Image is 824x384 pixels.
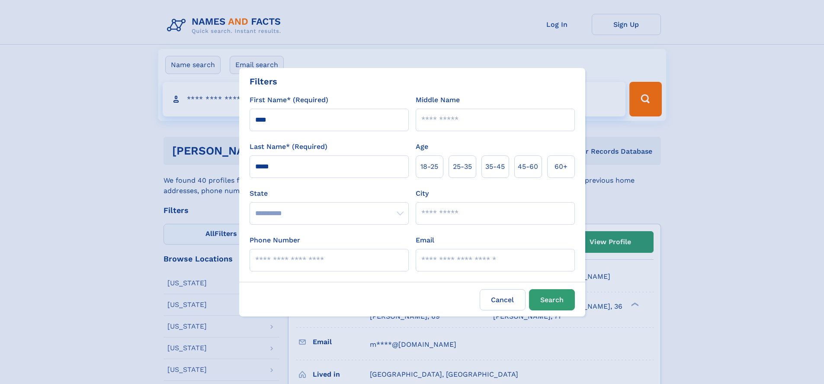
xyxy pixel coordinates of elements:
[416,235,434,245] label: Email
[416,95,460,105] label: Middle Name
[250,188,409,199] label: State
[250,75,277,88] div: Filters
[529,289,575,310] button: Search
[416,142,428,152] label: Age
[555,161,568,172] span: 60+
[485,161,505,172] span: 35‑45
[250,142,327,152] label: Last Name* (Required)
[416,188,429,199] label: City
[420,161,438,172] span: 18‑25
[480,289,526,310] label: Cancel
[250,235,300,245] label: Phone Number
[250,95,328,105] label: First Name* (Required)
[518,161,538,172] span: 45‑60
[453,161,472,172] span: 25‑35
